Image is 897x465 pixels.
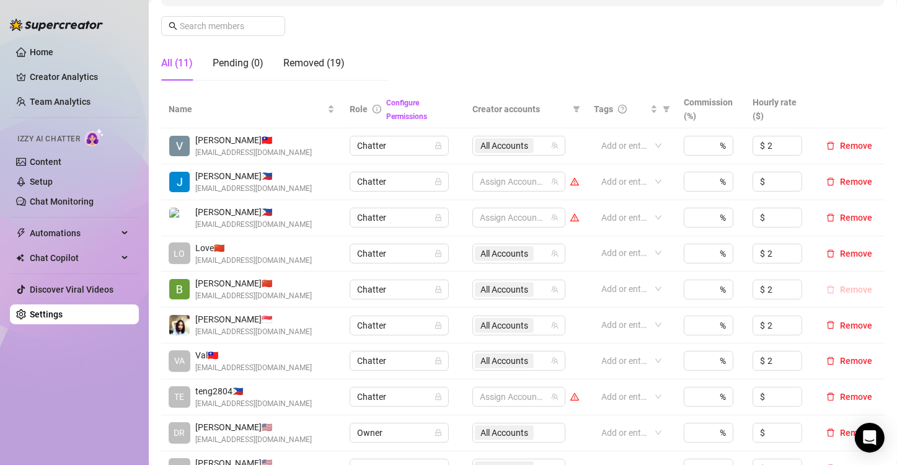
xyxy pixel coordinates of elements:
[840,392,872,402] span: Remove
[30,248,118,268] span: Chat Copilot
[826,177,835,186] span: delete
[573,105,580,113] span: filter
[357,172,441,191] span: Chatter
[826,141,835,150] span: delete
[840,177,872,187] span: Remove
[85,128,104,146] img: AI Chatter
[826,428,835,437] span: delete
[840,356,872,366] span: Remove
[357,352,441,370] span: Chatter
[195,384,312,398] span: teng2804 🇵🇭
[570,392,579,401] span: warning
[195,219,312,231] span: [EMAIL_ADDRESS][DOMAIN_NAME]
[826,249,835,258] span: delete
[480,283,528,296] span: All Accounts
[161,91,342,128] th: Name
[195,326,312,338] span: [EMAIL_ADDRESS][DOMAIN_NAME]
[551,214,559,221] span: team
[169,172,190,192] img: John ricar Ouano
[30,285,113,294] a: Discover Viral Videos
[840,321,872,330] span: Remove
[357,280,441,299] span: Chatter
[435,214,442,221] span: lock
[169,208,190,228] img: Aya
[357,208,441,227] span: Chatter
[373,105,381,113] span: info-circle
[195,255,312,267] span: [EMAIL_ADDRESS][DOMAIN_NAME]
[826,213,835,222] span: delete
[174,247,185,260] span: LO
[570,100,583,118] span: filter
[840,428,872,438] span: Remove
[357,387,441,406] span: Chatter
[169,279,190,299] img: Benjie Belediano
[195,434,312,446] span: [EMAIL_ADDRESS][DOMAIN_NAME]
[195,133,312,147] span: [PERSON_NAME] 🇹🇼
[821,282,877,297] button: Remove
[475,138,534,153] span: All Accounts
[435,250,442,257] span: lock
[357,136,441,155] span: Chatter
[16,228,26,238] span: thunderbolt
[475,353,534,368] span: All Accounts
[357,244,441,263] span: Chatter
[551,250,559,257] span: team
[169,136,190,156] img: Valentina Magtangob
[195,277,312,290] span: [PERSON_NAME] 🇨🇳
[826,321,835,329] span: delete
[551,178,559,185] span: team
[169,22,177,30] span: search
[821,210,877,225] button: Remove
[821,174,877,189] button: Remove
[475,246,534,261] span: All Accounts
[195,348,312,362] span: Val 🇹🇼
[195,290,312,302] span: [EMAIL_ADDRESS][DOMAIN_NAME]
[195,147,312,159] span: [EMAIL_ADDRESS][DOMAIN_NAME]
[161,56,193,71] div: All (11)
[745,91,814,128] th: Hourly rate ($)
[480,247,528,260] span: All Accounts
[180,19,268,33] input: Search members
[195,205,312,219] span: [PERSON_NAME] 🇵🇭
[435,286,442,293] span: lock
[435,357,442,365] span: lock
[195,312,312,326] span: [PERSON_NAME] 🇸🇬
[435,178,442,185] span: lock
[435,322,442,329] span: lock
[551,322,559,329] span: team
[435,142,442,149] span: lock
[169,315,190,335] img: Crismaine Digal
[855,423,885,453] div: Open Intercom Messenger
[357,423,441,442] span: Owner
[551,393,559,401] span: team
[30,177,53,187] a: Setup
[17,133,80,145] span: Izzy AI Chatter
[475,282,534,297] span: All Accounts
[821,425,877,440] button: Remove
[551,286,559,293] span: team
[16,254,24,262] img: Chat Copilot
[195,420,312,434] span: [PERSON_NAME] 🇺🇸
[840,249,872,259] span: Remove
[840,141,872,151] span: Remove
[30,47,53,57] a: Home
[10,19,103,31] img: logo-BBDzfeDw.svg
[30,67,129,87] a: Creator Analytics
[283,56,345,71] div: Removed (19)
[821,318,877,333] button: Remove
[570,213,579,222] span: warning
[840,285,872,294] span: Remove
[357,316,441,335] span: Chatter
[30,309,63,319] a: Settings
[195,169,312,183] span: [PERSON_NAME] 🇵🇭
[386,99,427,121] a: Configure Permissions
[174,354,185,368] span: VA
[175,390,185,404] span: TE
[480,139,528,153] span: All Accounts
[30,157,61,167] a: Content
[826,392,835,401] span: delete
[676,91,745,128] th: Commission (%)
[821,138,877,153] button: Remove
[821,353,877,368] button: Remove
[821,246,877,261] button: Remove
